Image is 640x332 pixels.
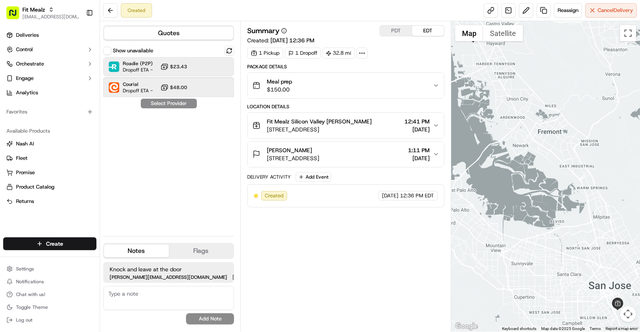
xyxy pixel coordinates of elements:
button: Fit Mealz Silicon Valley [PERSON_NAME][STREET_ADDRESS]12:41 PM[DATE] [248,113,444,138]
span: Cancel Delivery [598,7,633,14]
span: Reassign [558,7,578,14]
span: Deliveries [16,32,39,39]
button: $48.00 [160,83,187,91]
span: [DATE] [71,123,87,130]
button: Fit Mealz[EMAIL_ADDRESS][DOMAIN_NAME] [3,3,83,22]
button: Notifications [3,276,96,287]
div: 1 Dropoff [285,48,321,59]
img: Courial [109,82,119,93]
a: Deliveries [3,29,96,42]
span: Dropoff ETA - [123,67,153,73]
img: Roadie (P2P) [109,62,119,72]
a: Nash AI [6,140,93,147]
button: Meal prep$150.00 [248,73,444,98]
a: Product Catalog [6,183,93,191]
button: Settings [3,263,96,274]
span: Control [16,46,33,53]
span: Pylon [80,198,97,204]
span: Roadie (P2P) [123,60,153,67]
img: Asif Zaman Khan [8,116,21,129]
span: Meal prep [267,78,292,85]
span: [DATE] [408,154,430,162]
span: [STREET_ADDRESS] [267,154,319,162]
span: Returns [16,198,34,205]
span: Notifications [16,278,44,285]
a: 💻API Documentation [64,175,132,189]
button: Orchestrate [3,58,96,70]
a: Report a map error [606,326,638,331]
span: Created [265,192,284,199]
span: [STREET_ADDRESS] [267,125,372,133]
a: Open this area in Google Maps (opens a new window) [453,321,480,332]
button: Fleet [3,152,96,165]
h3: Summary [247,27,280,34]
button: See all [124,102,146,111]
button: Chat with us! [3,289,96,300]
span: [PERSON_NAME] [267,146,312,154]
button: Log out [3,314,96,326]
span: Chat with us! [16,291,45,298]
button: Add Event [296,172,331,182]
span: 12:36 PM EDT [400,192,434,199]
div: Favorites [3,105,96,118]
button: EDT [412,26,444,36]
div: Start new chat [36,76,131,84]
span: $150.00 [267,85,292,93]
button: Quotes [104,27,233,40]
span: Created: [247,36,314,44]
button: Start new chat [136,78,146,88]
div: 📗 [8,179,14,185]
div: Available Products [3,125,96,137]
button: Show street map [455,25,483,41]
span: Product Catalog [16,183,54,191]
div: We're available if you need us! [36,84,110,90]
button: [PERSON_NAME][STREET_ADDRESS]1:11 PM[DATE] [248,141,444,167]
button: Notes [104,245,169,257]
span: Log out [16,317,32,323]
img: 4281594248423_2fcf9dad9f2a874258b8_72.png [17,76,31,90]
img: 1736555255976-a54dd68f-1ca7-489b-9aae-adbdc363a1c4 [8,76,22,90]
span: [PERSON_NAME][EMAIL_ADDRESS][DOMAIN_NAME] [110,275,227,280]
button: Toggle Theme [3,302,96,313]
button: Keyboard shortcuts [502,326,536,332]
a: Returns [6,198,93,205]
span: [DATE] [404,125,430,133]
div: Delivery Activity [247,174,291,180]
button: Returns [3,195,96,208]
span: [PERSON_NAME] [25,123,65,130]
span: [EMAIL_ADDRESS][DOMAIN_NAME] [22,14,80,20]
a: 📗Knowledge Base [5,175,64,189]
img: 1736555255976-a54dd68f-1ca7-489b-9aae-adbdc363a1c4 [16,145,22,152]
button: Control [3,43,96,56]
span: Knowledge Base [16,178,61,186]
span: [DATE] [232,275,247,280]
a: Fleet [6,155,93,162]
a: Promise [6,169,93,176]
span: $23.43 [170,64,187,70]
button: Product Catalog [3,181,96,193]
button: Flags [169,245,234,257]
div: 💻 [68,179,74,185]
label: Show unavailable [113,47,153,54]
button: PDT [380,26,412,36]
button: Fit Mealz [22,6,45,14]
img: Google [453,321,480,332]
span: Courial [123,81,153,87]
span: $48.00 [170,84,187,91]
span: • [66,145,69,151]
span: Analytics [16,89,38,96]
span: Knock and leave at the door [110,265,228,273]
div: Location Details [247,103,444,110]
a: Terms (opens in new tab) [590,326,601,331]
button: Promise [3,166,96,179]
input: Got a question? Start typing here... [21,51,144,60]
span: [DATE] [382,192,398,199]
button: Show satellite imagery [483,25,523,41]
button: Create [3,237,96,250]
div: Past conversations [8,103,54,110]
span: 1:11 PM [408,146,430,154]
div: Package Details [247,64,444,70]
button: Map camera controls [620,306,636,322]
span: 12:41 PM [404,117,430,125]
